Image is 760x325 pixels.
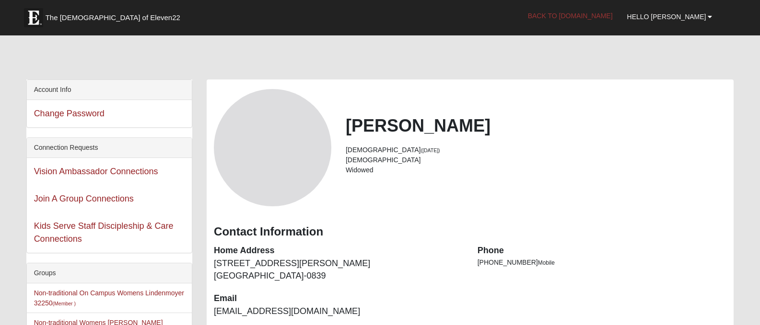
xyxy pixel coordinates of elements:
[620,5,720,29] a: Hello [PERSON_NAME]
[34,194,134,203] a: Join A Group Connections
[346,165,726,175] li: Widowed
[34,167,158,176] a: Vision Ambassador Connections
[214,245,463,257] dt: Home Address
[34,289,184,307] a: Non-traditional On Campus Womens Lindenmoyer 32250(Member )
[24,8,43,27] img: Eleven22 logo
[214,225,726,239] h3: Contact Information
[478,258,727,268] li: [PHONE_NUMBER]
[46,13,180,22] span: The [DEMOGRAPHIC_DATA] of Eleven22
[346,145,726,155] li: [DEMOGRAPHIC_DATA]
[214,258,463,282] dd: [STREET_ADDRESS][PERSON_NAME] [GEOGRAPHIC_DATA]-0839
[627,13,706,21] span: Hello [PERSON_NAME]
[214,292,463,305] dt: Email
[346,155,726,165] li: [DEMOGRAPHIC_DATA]
[214,89,331,206] a: View Fullsize Photo
[19,3,211,27] a: The [DEMOGRAPHIC_DATA] of Eleven22
[34,221,174,244] a: Kids Serve Staff Discipleship & Care Connections
[214,305,463,318] dd: [EMAIL_ADDRESS][DOMAIN_NAME]
[421,147,440,153] small: ([DATE])
[478,245,727,257] dt: Phone
[27,138,192,158] div: Connection Requests
[53,301,76,306] small: (Member )
[521,4,620,28] a: Back to [DOMAIN_NAME]
[346,115,726,136] h2: [PERSON_NAME]
[34,109,105,118] a: Change Password
[27,80,192,100] div: Account Info
[27,263,192,283] div: Groups
[538,259,555,266] span: Mobile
